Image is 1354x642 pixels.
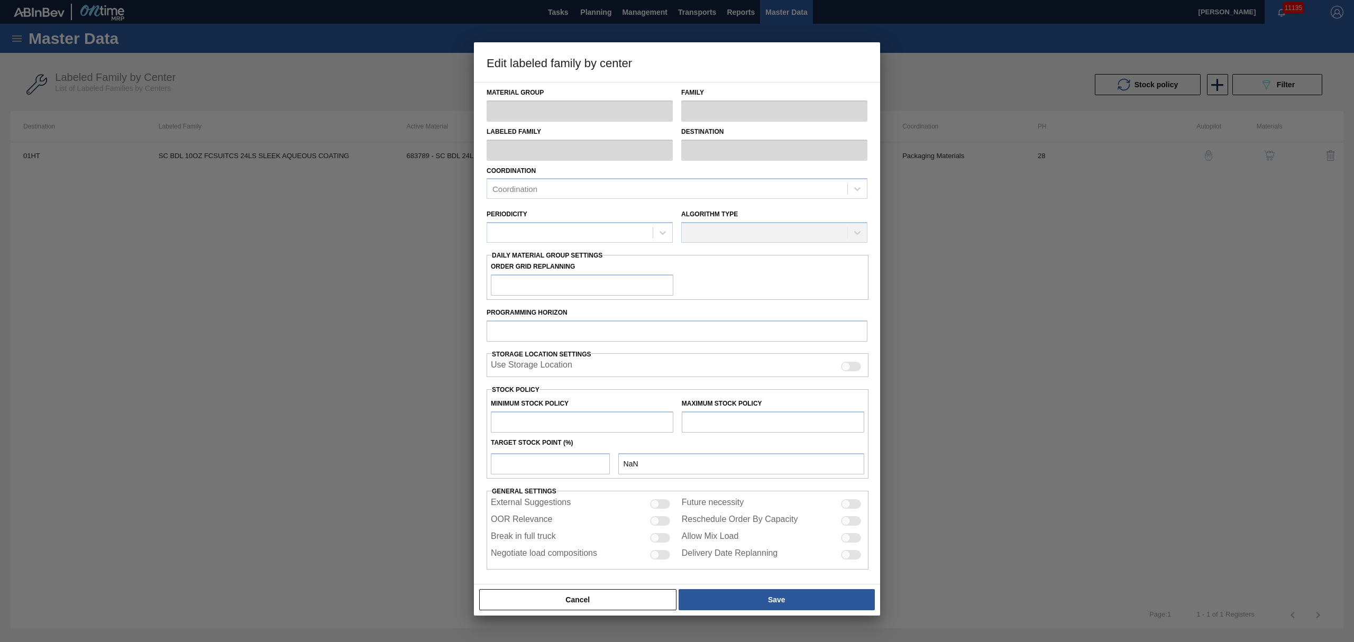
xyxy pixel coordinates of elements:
label: Negotiate load compositions [491,548,597,561]
label: Labeled Family [487,124,673,140]
div: Coordination [492,185,537,194]
label: Family [681,85,867,100]
label: Programming Horizon [487,305,867,320]
label: Periodicity [487,210,527,218]
span: General settings [492,488,556,495]
label: Future necessity [682,498,744,510]
button: Save [679,589,875,610]
label: OOR Relevance [491,515,553,527]
label: Destination [681,124,867,140]
label: Material Group [487,85,673,100]
label: Target Stock Point (%) [491,439,573,446]
label: Order Grid Replanning [491,259,673,274]
span: Storage Location Settings [492,351,591,358]
label: Reschedule Order By Capacity [682,515,798,527]
label: Stock Policy [492,386,539,393]
label: Minimum Stock Policy [491,400,569,407]
label: Break in full truck [491,531,556,544]
label: External Suggestions [491,498,571,510]
label: Algorithm Type [681,210,738,218]
button: Cancel [479,589,676,610]
label: Delivery Date Replanning [682,548,777,561]
label: Allow Mix Load [682,531,739,544]
label: When enabled, the system will display stocks from different storage locations. [491,360,572,373]
label: Maximum Stock Policy [682,400,762,407]
span: Daily Material Group Settings [492,252,602,259]
h3: Edit labeled family by center [474,42,880,82]
label: Coordination [487,167,536,175]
